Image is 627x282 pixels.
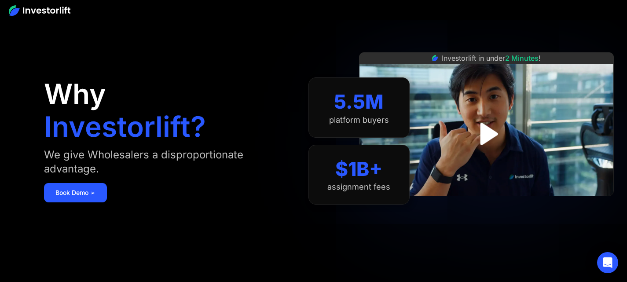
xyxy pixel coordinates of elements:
[442,53,541,63] div: Investorlift in under !
[44,148,291,176] div: We give Wholesalers a disproportionate advantage.
[44,183,107,202] a: Book Demo ➢
[505,54,539,62] span: 2 Minutes
[329,115,389,125] div: platform buyers
[335,157,382,181] div: $1B+
[334,90,384,114] div: 5.5M
[420,201,552,211] iframe: Customer reviews powered by Trustpilot
[327,182,390,192] div: assignment fees
[44,80,106,108] h1: Why
[597,252,618,273] div: Open Intercom Messenger
[44,113,206,141] h1: Investorlift?
[467,114,506,154] a: open lightbox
